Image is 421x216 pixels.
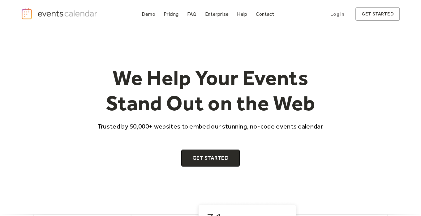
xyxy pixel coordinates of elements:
[355,7,400,21] a: get started
[324,7,350,21] a: Log In
[92,65,329,116] h1: We Help Your Events Stand Out on the Web
[181,150,240,167] a: Get Started
[139,10,158,18] a: Demo
[164,12,179,16] div: Pricing
[187,12,197,16] div: FAQ
[256,12,274,16] div: Contact
[92,122,329,131] p: Trusted by 50,000+ websites to embed our stunning, no-code events calendar.
[205,12,229,16] div: Enterprise
[161,10,181,18] a: Pricing
[203,10,231,18] a: Enterprise
[185,10,199,18] a: FAQ
[142,12,155,16] div: Demo
[253,10,277,18] a: Contact
[237,12,247,16] div: Help
[234,10,250,18] a: Help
